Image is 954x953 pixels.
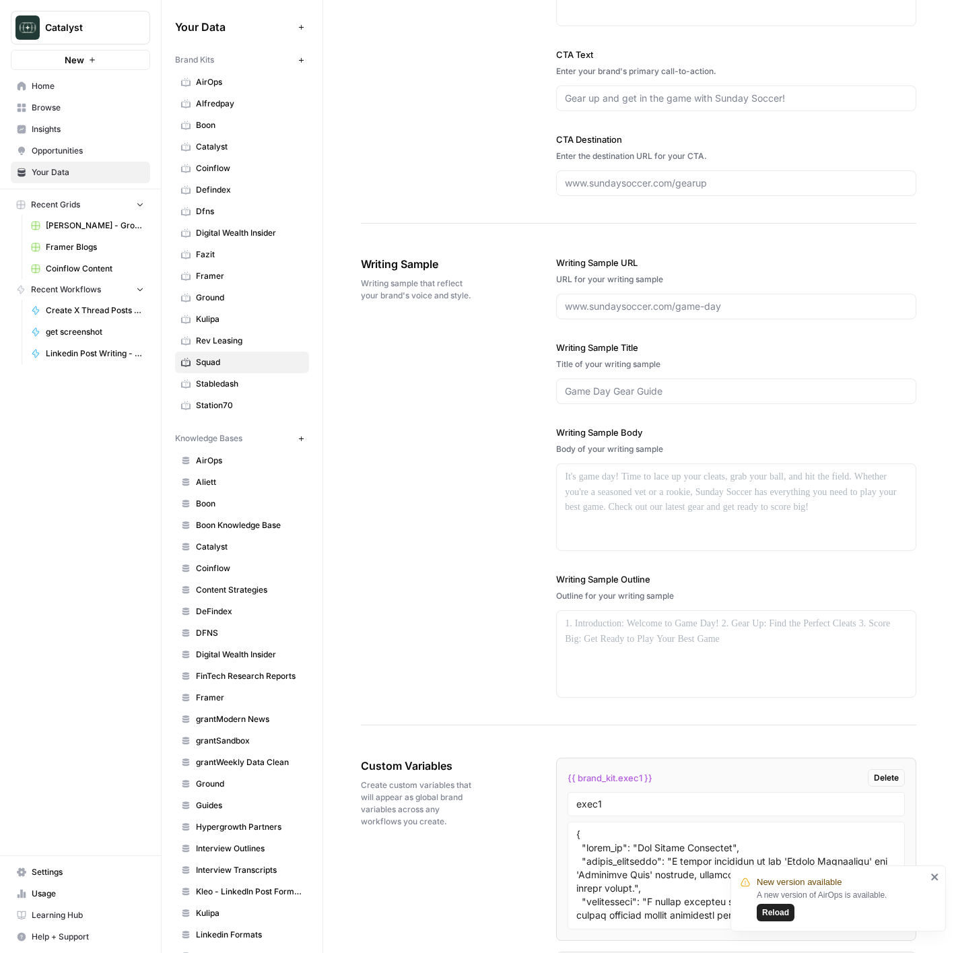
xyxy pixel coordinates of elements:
button: Recent Workflows [11,280,150,300]
span: {{ brand_kit.exec1 }} [568,771,652,785]
input: Game Day Gear Guide [565,385,908,398]
a: Alfredpay [175,93,309,114]
span: Recent Workflows [31,284,101,296]
span: Settings [32,866,144,878]
a: DFNS [175,622,309,644]
img: Catalyst Logo [15,15,40,40]
span: Kulipa [196,907,303,919]
span: Browse [32,102,144,114]
button: Help + Support [11,926,150,948]
span: Hypergrowth Partners [196,821,303,833]
a: Framer [175,265,309,287]
span: grantModern News [196,713,303,725]
a: Defindex [175,179,309,201]
a: Ground [175,287,309,308]
button: Delete [868,769,905,787]
span: Help + Support [32,931,144,943]
span: Boon [196,498,303,510]
span: Stabledash [196,378,303,390]
label: Writing Sample Body [556,426,916,439]
a: Aliett [175,471,309,493]
span: Squad [196,356,303,368]
span: Writing Sample [361,256,481,272]
a: Squad [175,352,309,373]
a: Kleo - LinkedIn Post Formats [175,881,309,902]
a: [PERSON_NAME] - Ground Content - [DATE] [25,215,150,236]
span: Framer [196,270,303,282]
label: Writing Sample Title [556,341,916,354]
input: www.sundaysoccer.com/game-day [565,300,908,313]
button: close [930,872,940,882]
a: Settings [11,861,150,883]
span: Kleo - LinkedIn Post Formats [196,886,303,898]
span: AirOps [196,76,303,88]
span: [PERSON_NAME] - Ground Content - [DATE] [46,220,144,232]
span: Create custom variables that will appear as global brand variables across any workflows you create. [361,779,481,828]
a: grantWeekly Data Clean [175,752,309,773]
a: Boon [175,493,309,515]
a: Your Data [11,162,150,183]
span: Knowledge Bases [175,432,242,445]
a: Coinflow [175,558,309,579]
span: Interview Transcripts [196,864,303,876]
span: New [65,53,84,67]
button: New [11,50,150,70]
textarea: To enrich screen reader interactions, please activate Accessibility in Grammarly extension settings [576,828,896,923]
a: Interview Transcripts [175,859,309,881]
span: Opportunities [32,145,144,157]
span: Delete [874,772,899,784]
a: grantSandbox [175,730,309,752]
span: Writing sample that reflect your brand's voice and style. [361,277,481,302]
a: AirOps [175,71,309,93]
div: Title of your writing sample [556,358,916,370]
a: Station70 [175,395,309,416]
span: Linkedin Post Writing - [DATE] [46,348,144,360]
span: Catalyst [196,141,303,153]
span: Aliett [196,476,303,488]
span: Ground [196,292,303,304]
div: URL for your writing sample [556,273,916,286]
a: Linkedin Formats [175,924,309,946]
a: grantModern News [175,709,309,730]
a: Linkedin Post Writing - [DATE] [25,343,150,364]
span: Digital Wealth Insider [196,649,303,661]
div: Enter your brand's primary call-to-action. [556,65,916,77]
a: Hypergrowth Partners [175,816,309,838]
span: Your Data [175,19,293,35]
a: Insights [11,119,150,140]
span: Your Data [32,166,144,178]
span: Dfns [196,205,303,218]
span: Ground [196,778,303,790]
span: Digital Wealth Insider [196,227,303,239]
a: AirOps [175,450,309,471]
div: A new version of AirOps is available. [757,889,926,921]
button: Recent Grids [11,195,150,215]
a: Kulipa [175,902,309,924]
span: Interview Outlines [196,843,303,855]
input: Gear up and get in the game with Sunday Soccer! [565,92,908,105]
span: Kulipa [196,313,303,325]
span: Fazit [196,249,303,261]
a: Ground [175,773,309,795]
a: DeFindex [175,601,309,622]
span: Guides [196,799,303,812]
button: Workspace: Catalyst [11,11,150,44]
span: Linkedin Formats [196,929,303,941]
a: Fazit [175,244,309,265]
label: CTA Text [556,48,916,61]
span: Learning Hub [32,909,144,921]
span: Content Strategies [196,584,303,596]
span: Framer Blogs [46,241,144,253]
label: CTA Destination [556,133,916,146]
a: Home [11,75,150,97]
a: Create X Thread Posts from Linkedin [25,300,150,321]
span: Catalyst [196,541,303,553]
a: Catalyst [175,136,309,158]
label: Writing Sample Outline [556,572,916,586]
span: Station70 [196,399,303,412]
span: Boon [196,119,303,131]
a: Boon Knowledge Base [175,515,309,536]
span: Defindex [196,184,303,196]
span: Coinflow [196,162,303,174]
a: Kulipa [175,308,309,330]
